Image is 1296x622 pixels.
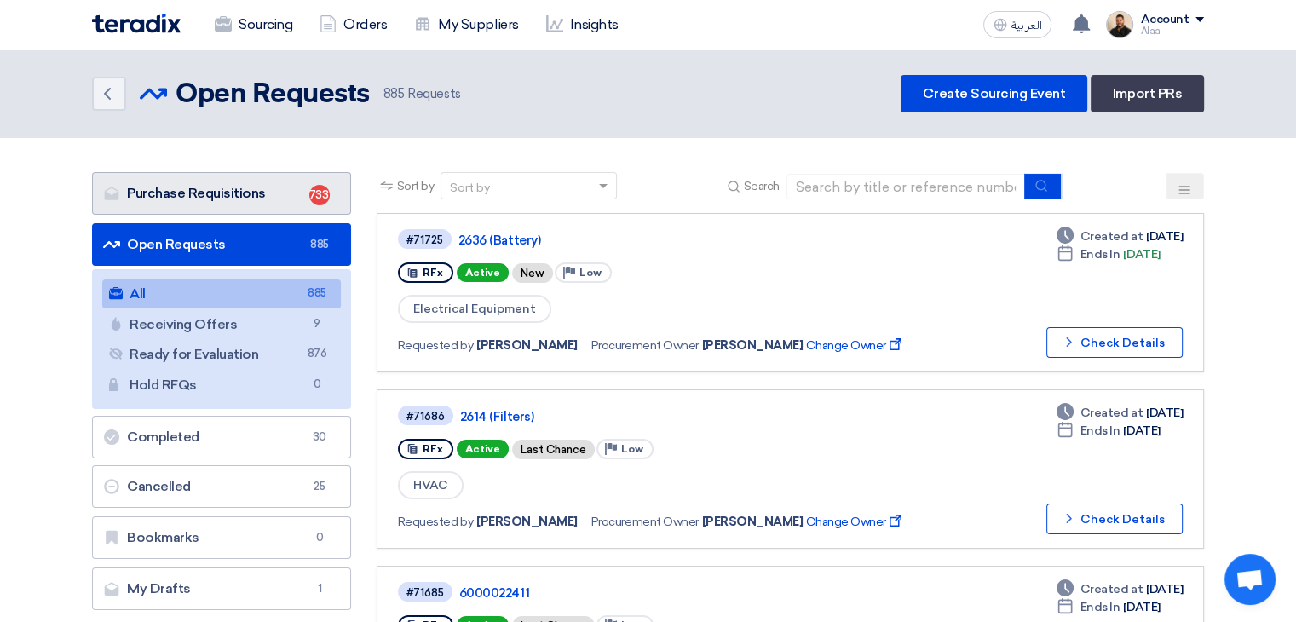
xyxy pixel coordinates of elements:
[92,567,351,610] a: My Drafts1
[309,236,330,253] span: 885
[901,75,1087,112] a: Create Sourcing Event
[512,263,553,283] div: New
[398,513,473,531] span: Requested by
[476,513,578,531] span: [PERSON_NAME]
[309,478,330,495] span: 25
[591,513,699,531] span: Procurement Owner
[1140,26,1204,36] div: Alaa
[591,337,699,354] span: Procurement Owner
[406,234,443,245] div: #71725
[459,585,885,601] a: 6000022411
[102,279,341,308] a: All
[1057,422,1161,440] div: [DATE]
[1106,11,1133,38] img: MAA_1717931611039.JPG
[1046,504,1183,534] button: Check Details
[1046,327,1183,358] button: Check Details
[92,416,351,458] a: Completed30
[1080,598,1120,616] span: Ends In
[512,440,595,459] div: Last Chance
[1057,227,1183,245] div: [DATE]
[476,337,578,354] span: [PERSON_NAME]
[176,78,370,112] h2: Open Requests
[309,529,330,546] span: 0
[1091,75,1204,112] a: Import PRs
[806,513,904,531] span: Change Owner
[1080,580,1143,598] span: Created at
[102,310,341,339] a: Receiving Offers
[406,411,445,422] div: #71686
[1057,598,1161,616] div: [DATE]
[533,6,632,43] a: Insights
[423,443,443,455] span: RFx
[423,267,443,279] span: RFx
[621,443,643,455] span: Low
[406,587,444,598] div: #71685
[92,172,351,215] a: Purchase Requisitions733
[460,409,886,424] a: 2614 (Filters)
[1080,245,1120,263] span: Ends In
[309,185,330,205] span: 733
[702,337,804,354] span: [PERSON_NAME]
[201,6,306,43] a: Sourcing
[702,513,804,531] span: [PERSON_NAME]
[1080,422,1120,440] span: Ends In
[309,429,330,446] span: 30
[307,345,327,363] span: 876
[92,223,351,266] a: Open Requests885
[92,14,181,33] img: Teradix logo
[398,337,473,354] span: Requested by
[383,84,461,104] span: Requests
[1057,580,1183,598] div: [DATE]
[309,580,330,597] span: 1
[383,86,405,101] span: 885
[307,285,327,302] span: 885
[806,337,904,354] span: Change Owner
[92,516,351,559] a: Bookmarks0
[744,177,780,195] span: Search
[92,465,351,508] a: Cancelled25
[1140,13,1189,27] div: Account
[983,11,1051,38] button: العربية
[1057,404,1183,422] div: [DATE]
[1080,404,1143,422] span: Created at
[457,440,509,458] span: Active
[397,177,435,195] span: Sort by
[450,179,490,197] div: Sort by
[306,6,400,43] a: Orders
[1011,20,1041,32] span: العربية
[786,174,1025,199] input: Search by title or reference number
[102,371,341,400] a: Hold RFQs
[398,471,464,499] span: HVAC
[398,295,551,323] span: Electrical Equipment
[1080,227,1143,245] span: Created at
[579,267,602,279] span: Low
[307,315,327,333] span: 9
[1224,554,1276,605] div: Open chat
[1057,245,1161,263] div: [DATE]
[457,263,509,282] span: Active
[102,340,341,369] a: Ready for Evaluation
[307,376,327,394] span: 0
[400,6,532,43] a: My Suppliers
[458,233,884,248] a: 2636 (Battery)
